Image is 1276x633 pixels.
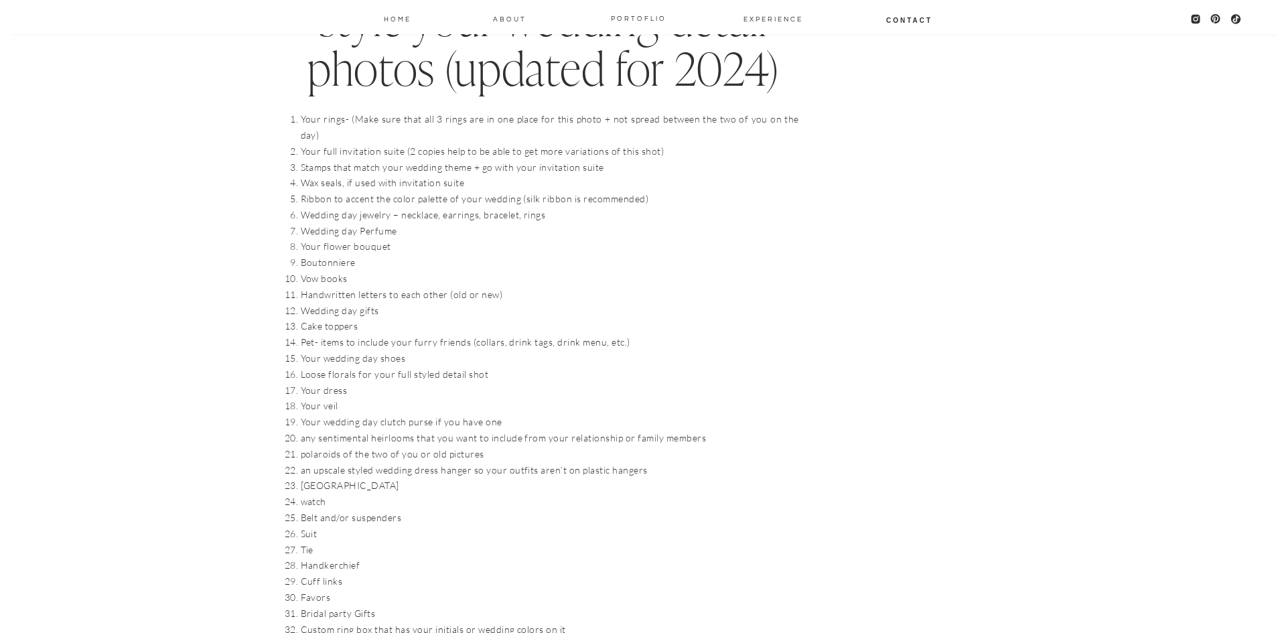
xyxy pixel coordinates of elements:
[301,446,799,462] li: polaroids of the two of you or old pictures
[301,494,799,510] li: watch
[301,111,799,143] li: Your rings- (Make sure that all 3 rings are in one place for this photo + not spread between the ...
[301,398,799,414] li: Your veil
[301,573,799,589] li: Cuff links
[301,462,799,478] li: an upscale styled wedding dress hanger so your outfits aren’t on plastic hangers
[301,207,799,223] li: Wedding day jewelry – necklace, earrings, bracelet, rings
[301,255,799,271] li: Boutonniere
[301,430,799,446] li: any sentimental heirlooms that you want to include from your relationship or family members
[301,542,799,558] li: Tie
[301,223,799,239] li: Wedding day Perfume
[301,526,799,542] li: Suit
[885,14,934,25] a: Contact
[301,143,799,159] li: Your full invitation suite (2 copies help to be able to get more variations of this shot)
[301,366,799,382] li: Loose florals for your full styled detail shot
[301,414,799,430] li: Your wedding day clutch purse if you have one
[492,13,527,23] a: About
[743,13,792,23] a: EXPERIENCE
[301,510,799,526] li: Belt and/or suspenders
[301,318,799,334] li: Cake toppers
[301,238,799,255] li: Your flower bouquet
[301,606,799,622] li: Bridal party Gifts
[301,350,799,366] li: Your wedding day shoes
[301,159,799,175] li: Stamps that match your wedding theme + go with your invitation suite
[301,382,799,399] li: Your dress
[383,13,413,23] a: Home
[301,191,799,207] li: Ribbon to accent the color palette of your wedding (silk ribbon is recommended)
[301,287,799,303] li: Handwritten letters to each other (old or new)
[301,557,799,573] li: Handkerchief
[301,589,799,606] li: Favors
[606,12,672,23] a: PORTOFLIO
[301,303,799,319] li: Wedding day gifts
[301,334,799,350] li: Pet- items to include your furry friends (collars, drink tags, drink menu, etc.)
[301,271,799,287] li: Vow books
[301,175,799,191] li: Wax seals, if used with invitation suite
[301,478,799,494] li: [GEOGRAPHIC_DATA]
